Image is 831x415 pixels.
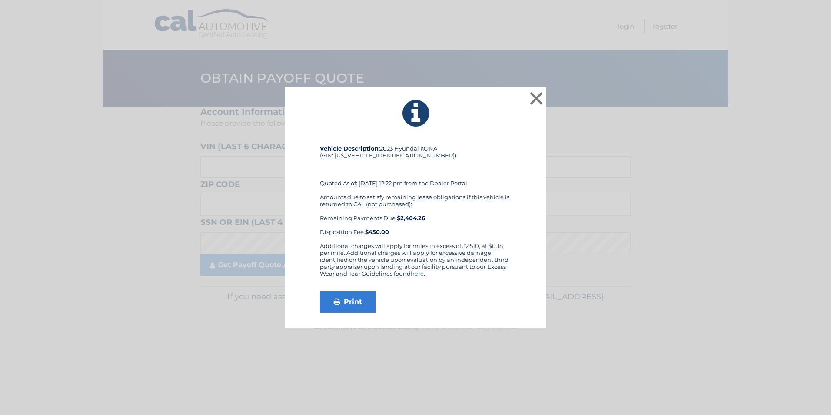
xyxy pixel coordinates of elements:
button: × [528,90,545,107]
div: 2023 Hyundai KONA (VIN: [US_VEHICLE_IDENTIFICATION_NUMBER]) Quoted As of: [DATE] 12:22 pm from th... [320,145,511,242]
b: $2,404.26 [397,214,425,221]
a: here [411,270,424,277]
a: Print [320,291,376,313]
strong: Vehicle Description: [320,145,380,152]
div: Amounts due to satisfy remaining lease obligations if this vehicle is returned to CAL (not purcha... [320,194,511,235]
strong: $450.00 [365,228,389,235]
div: Additional charges will apply for miles in excess of 32,510, at $0.18 per mile. Additional charge... [320,242,511,284]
